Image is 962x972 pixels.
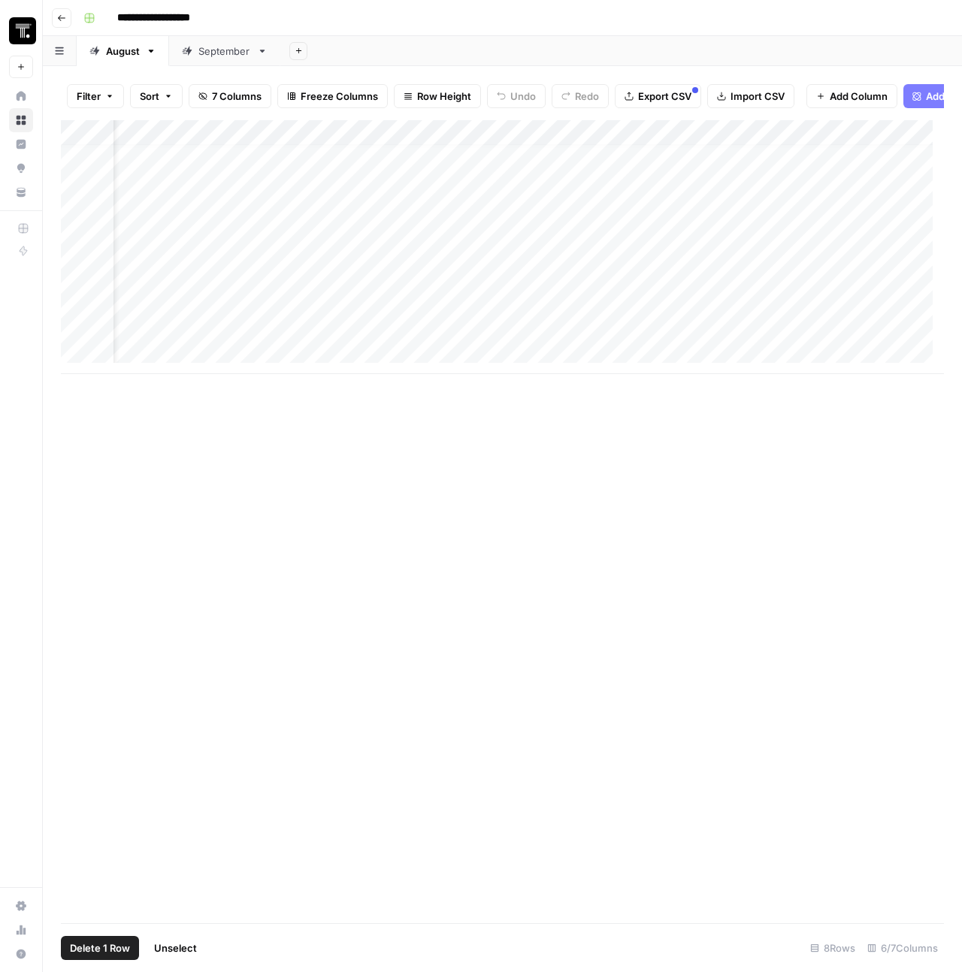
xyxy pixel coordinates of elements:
img: Thoughtspot Logo [9,17,36,44]
button: Unselect [145,936,206,960]
a: Usage [9,918,33,942]
span: Filter [77,89,101,104]
button: Sort [130,84,183,108]
button: Delete 1 Row [61,936,139,960]
button: 7 Columns [189,84,271,108]
span: Delete 1 Row [70,940,130,955]
a: Your Data [9,180,33,204]
span: Undo [510,89,536,104]
button: Redo [552,84,609,108]
button: Freeze Columns [277,84,388,108]
span: 7 Columns [212,89,262,104]
button: Row Height [394,84,481,108]
button: Import CSV [707,84,794,108]
span: Freeze Columns [301,89,378,104]
span: Add Column [830,89,888,104]
div: 8 Rows [804,936,861,960]
a: Opportunities [9,156,33,180]
span: Row Height [417,89,471,104]
button: Workspace: Thoughtspot [9,12,33,50]
span: Export CSV [638,89,691,104]
button: Add Column [806,84,897,108]
span: Import CSV [731,89,785,104]
a: Insights [9,132,33,156]
button: Undo [487,84,546,108]
button: Filter [67,84,124,108]
div: September [198,44,251,59]
a: August [77,36,169,66]
span: Sort [140,89,159,104]
a: Home [9,84,33,108]
div: 6/7 Columns [861,936,944,960]
a: Settings [9,894,33,918]
a: Browse [9,108,33,132]
div: August [106,44,140,59]
span: Redo [575,89,599,104]
a: September [169,36,280,66]
span: Unselect [154,940,197,955]
button: Help + Support [9,942,33,966]
button: Export CSV [615,84,701,108]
